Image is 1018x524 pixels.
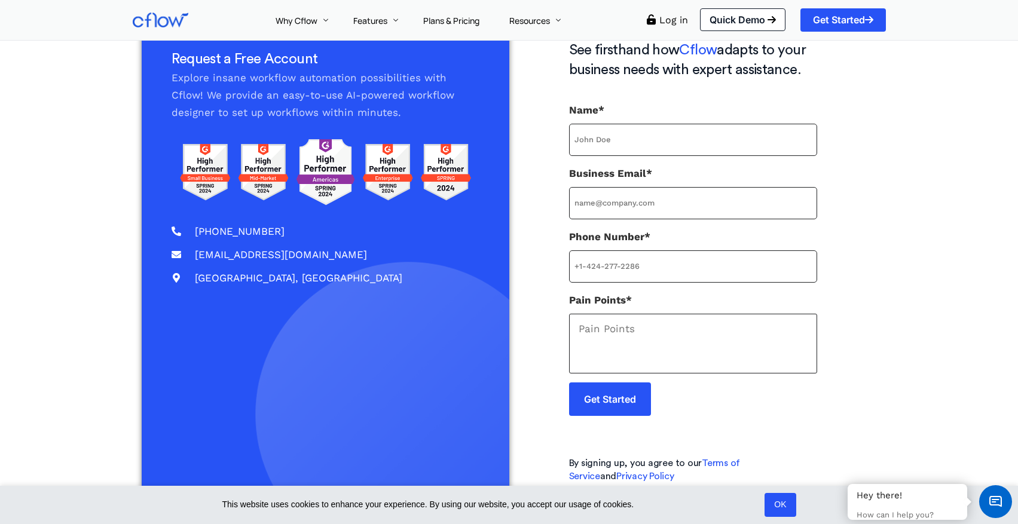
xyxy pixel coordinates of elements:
span: Why Cflow [276,15,317,26]
input: Phone Number* [569,250,817,283]
label: Business Email* [569,165,817,219]
a: Get Started [800,8,886,31]
div: Hey there! [857,490,958,502]
a: Log in [659,14,688,26]
span: [EMAIL_ADDRESS][DOMAIN_NAME] [192,246,367,263]
label: Name* [569,102,817,156]
div: Explore insane workflow automation possibilities with Cflow! We provide an easy-to-use AI-powered... [172,50,479,121]
span: [PHONE_NUMBER] [192,223,285,240]
span: Features [353,15,387,26]
span: This website uses cookies to enhance your experience. By using our website, you accept our usage ... [222,498,758,512]
span: Cflow [679,43,717,57]
textarea: Pain Points* [569,314,817,373]
h3: See firsthand how adapts to your business needs with expert assistance. [569,41,817,81]
input: Name* [569,124,817,156]
input: Get Started [569,382,651,416]
span: Request a Free Account [172,52,318,66]
span: Plans & Pricing [423,15,479,26]
a: Privacy Policy [616,471,674,481]
h5: By signing up, you agree to our and [569,456,817,483]
form: Contact form [569,102,817,436]
input: Business Email* [569,187,817,219]
span: Chat Widget [979,485,1012,518]
a: OK [765,493,796,517]
img: Cflow [133,13,188,27]
label: Phone Number* [569,228,817,283]
a: Quick Demo [700,8,785,31]
span: Get Started [813,15,873,24]
p: How can I help you? [857,510,958,520]
span: [GEOGRAPHIC_DATA], [GEOGRAPHIC_DATA] [192,269,402,287]
label: Pain Points* [569,292,817,373]
span: Resources [509,15,550,26]
img: g2 reviews [172,133,479,211]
